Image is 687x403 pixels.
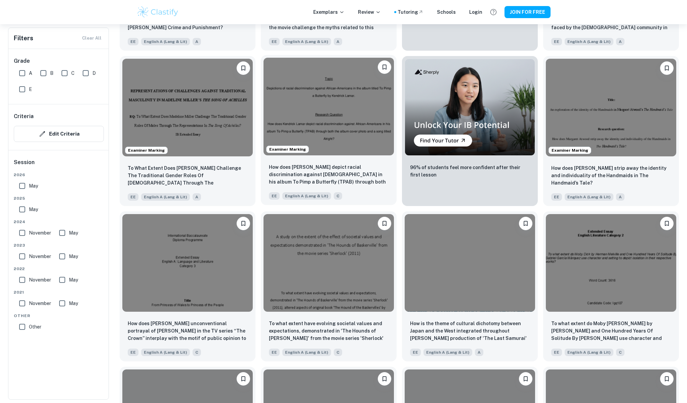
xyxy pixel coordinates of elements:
[29,276,51,284] span: November
[14,195,104,201] span: 2025
[264,214,394,312] img: English A (Lang & Lit) EE example thumbnail: To what extent have evolving societal va
[120,211,255,361] a: Please log in to bookmark exemplarsHow does Stephen Daldry’s unconventional portrayal of Diana in...
[282,349,331,356] span: English A (Lang & Lit)
[269,192,280,200] span: EE
[282,192,331,200] span: English A (Lang & Lit)
[543,56,679,206] a: Examiner MarkingPlease log in to bookmark exemplarsHow does Margaret Atwood strip away the identi...
[141,38,190,45] span: English A (Lang & Lit)
[14,313,104,319] span: Other
[267,146,309,152] span: Examiner Marking
[519,372,532,386] button: Please log in to bookmark exemplars
[504,6,551,18] button: JOIN FOR FREE
[358,8,381,16] p: Review
[14,219,104,225] span: 2024
[410,164,530,179] p: 96% of students feel more confident after their first lesson
[546,59,676,156] img: English A (Lang & Lit) EE example thumbnail: How does Margaret Atwood strip away the
[71,69,75,77] span: C
[237,61,250,75] button: Please log in to bookmark exemplars
[14,172,104,178] span: 2026
[237,372,250,386] button: Please log in to bookmark exemplars
[551,320,671,343] p: To what extent do Moby Dick by Herman Melville and One Hundred Years Of Solitude By Gabriel Garcí...
[128,193,138,201] span: EE
[29,300,51,307] span: November
[402,211,538,361] a: Please log in to bookmark exemplarsHow is the theme of cultural dichotomy between Japan and the W...
[69,229,78,237] span: May
[269,38,280,45] span: EE
[29,206,38,213] span: May
[405,214,535,312] img: English A (Lang & Lit) EE example thumbnail: How is the theme of cultural dichotomy b
[14,158,104,172] h6: Session
[546,214,676,312] img: English A (Lang & Lit) EE example thumbnail: To what extent do Moby Dick by Herman M
[14,289,104,295] span: 2021
[69,276,78,284] span: May
[128,38,138,45] span: EE
[69,300,78,307] span: May
[269,349,280,356] span: EE
[551,164,671,187] p: How does Margaret Atwood strip away the identity and individuality of the Handmaids in The Handma...
[29,253,51,260] span: November
[519,217,532,230] button: Please log in to bookmark exemplars
[410,320,530,343] p: How is the theme of cultural dichotomy between Japan and the West integrated throughout Edward Zw...
[14,126,104,142] button: Edit Criteria
[282,38,331,45] span: English A (Lang & Lit)
[14,34,33,43] h6: Filters
[410,349,421,356] span: EE
[334,192,342,200] span: C
[122,214,253,312] img: English A (Lang & Lit) EE example thumbnail: How does Stephen Daldry’s unconventional
[543,211,679,361] a: Please log in to bookmark exemplars To what extent do Moby Dick by Herman Melville and One Hundre...
[313,8,345,16] p: Exemplars
[128,164,247,187] p: To What Extent Does Madeline Miller Challenge The Traditional Gender Roles Of Males Through The R...
[193,38,201,45] span: A
[334,349,342,356] span: C
[402,56,538,206] a: Thumbnail96% of students feel more confident after their first lesson
[141,193,190,201] span: English A (Lang & Lit)
[29,229,51,237] span: November
[261,211,397,361] a: Please log in to bookmark exemplarsTo what extent have evolving societal values and expectations,...
[616,193,624,201] span: A
[136,5,179,19] img: Clastify logo
[128,349,138,356] span: EE
[141,349,190,356] span: English A (Lang & Lit)
[488,6,499,18] button: Help and Feedback
[469,8,482,16] a: Login
[128,320,247,343] p: How does Stephen Daldry’s unconventional portrayal of Diana in the TV series “The Crown” interpla...
[193,193,201,201] span: A
[551,38,562,45] span: EE
[14,57,104,65] h6: Grade
[565,38,613,45] span: English A (Lang & Lit)
[660,372,674,386] button: Please log in to bookmark exemplars
[398,8,423,16] a: Tutoring
[14,112,34,120] h6: Criteria
[261,56,397,206] a: Examiner MarkingPlease log in to bookmark exemplarsHow does Kendrick Lamar depict racial discrimi...
[122,59,253,156] img: English A (Lang & Lit) EE example thumbnail: To What Extent Does Madeline Miller Chal
[29,323,41,331] span: Other
[437,8,456,16] a: Schools
[269,320,389,343] p: To what extent have evolving societal values and expectations, demonstrated in 'The Hounds of Bas...
[264,58,394,155] img: English A (Lang & Lit) EE example thumbnail: How does Kendrick Lamar depict racial di
[120,56,255,206] a: Examiner MarkingPlease log in to bookmark exemplarsTo What Extent Does Madeline Miller Challenge ...
[69,253,78,260] span: May
[92,69,96,77] span: D
[423,349,472,356] span: English A (Lang & Lit)
[616,38,624,45] span: A
[660,217,674,230] button: Please log in to bookmark exemplars
[334,38,342,45] span: A
[125,147,167,153] span: Examiner Marking
[660,61,674,75] button: Please log in to bookmark exemplars
[29,69,32,77] span: A
[14,266,104,272] span: 2022
[50,69,53,77] span: B
[29,182,38,190] span: May
[549,147,591,153] span: Examiner Marking
[378,372,391,386] button: Please log in to bookmark exemplars
[616,349,624,356] span: C
[14,242,104,248] span: 2023
[475,349,483,356] span: A
[378,60,391,74] button: Please log in to bookmark exemplars
[565,193,613,201] span: English A (Lang & Lit)
[551,349,562,356] span: EE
